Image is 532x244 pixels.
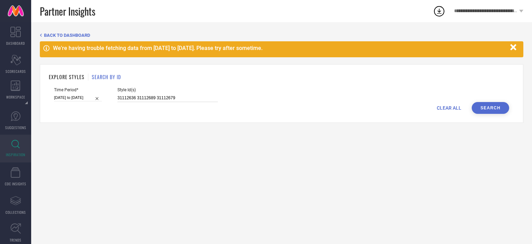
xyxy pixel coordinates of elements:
[53,45,507,51] div: We're having trouble fetching data from [DATE] to [DATE]. Please try after sometime.
[40,4,95,18] span: Partner Insights
[6,152,25,157] span: INSPIRATION
[117,87,218,92] span: Style Id(s)
[437,105,461,111] span: CLEAR ALL
[6,94,25,100] span: WORKSPACE
[5,181,26,186] span: CDC INSIGHTS
[54,94,102,101] input: Select time period
[5,125,26,130] span: SUGGESTIONS
[10,237,21,243] span: TRENDS
[472,102,509,114] button: Search
[6,69,26,74] span: SCORECARDS
[92,73,121,81] h1: SEARCH BY ID
[6,210,26,215] span: COLLECTIONS
[54,87,102,92] span: Time Period*
[44,33,90,38] span: BACK TO DASHBOARD
[40,33,523,38] div: Back TO Dashboard
[433,5,445,17] div: Open download list
[6,41,25,46] span: DASHBOARD
[117,94,218,102] input: Enter comma separated style ids e.g. 12345, 67890
[49,73,85,81] h1: EXPLORE STYLES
